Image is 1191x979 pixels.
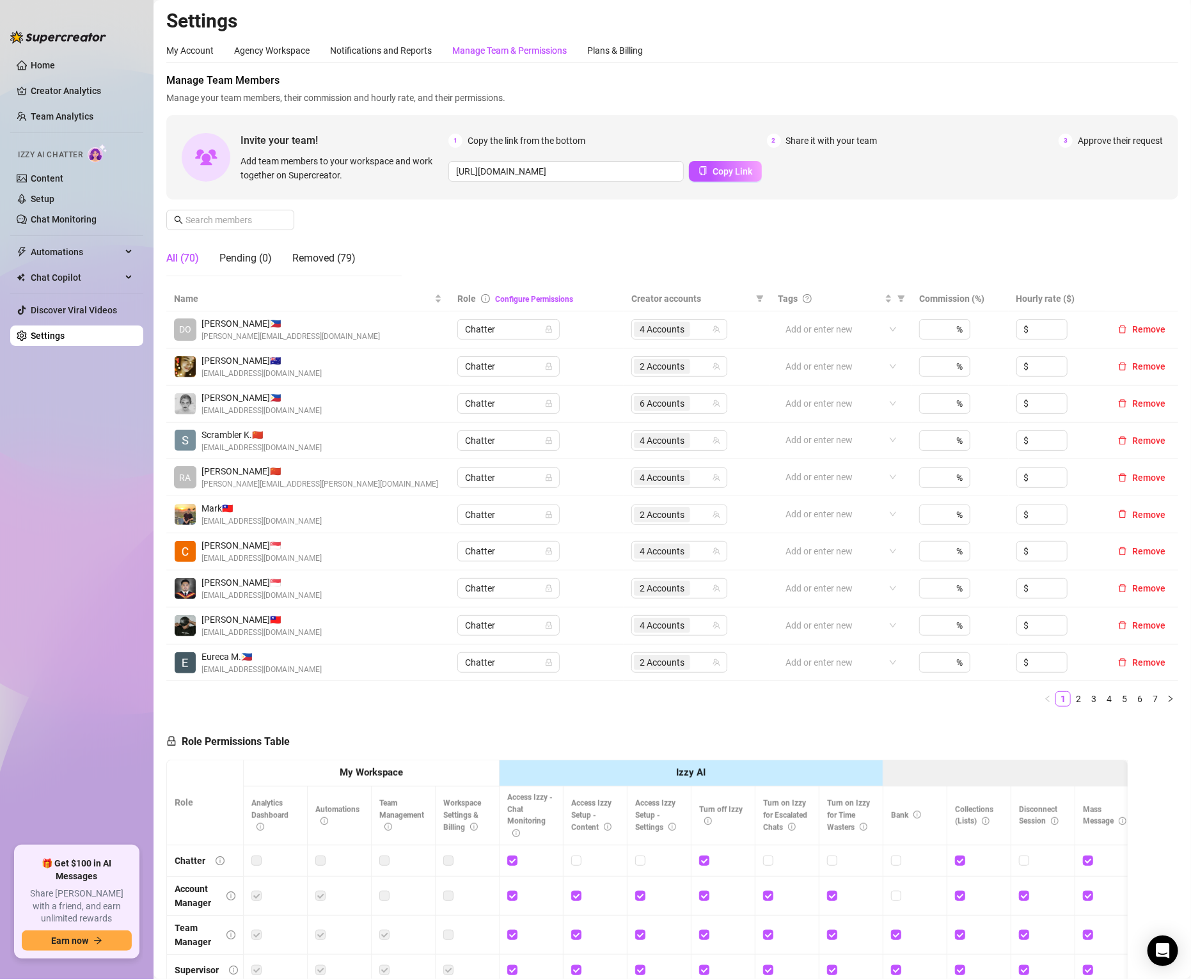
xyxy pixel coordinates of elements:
span: Access Izzy - Chat Monitoring [507,793,553,838]
li: Next Page [1163,691,1178,707]
span: lock [545,363,553,370]
span: info-circle [668,823,676,831]
a: 4 [1102,692,1116,706]
img: Chat Copilot [17,273,25,282]
span: filter [897,295,905,302]
span: 🎁 Get $100 in AI Messages [22,858,132,882]
div: Agency Workspace [234,43,310,58]
li: 7 [1148,691,1163,707]
span: info-circle [913,811,921,818]
span: info-circle [470,823,478,831]
span: delete [1118,399,1127,408]
span: info-circle [229,966,238,975]
span: Chatter [465,579,552,598]
span: team [713,622,720,629]
a: Team Analytics [31,111,93,121]
span: [PERSON_NAME] 🇵🇭 [201,391,322,405]
span: Mark 🇹🇼 [201,501,322,515]
span: info-circle [256,823,264,831]
span: lock [545,547,553,555]
span: [EMAIL_ADDRESS][DOMAIN_NAME] [201,442,322,454]
span: Share [PERSON_NAME] with a friend, and earn unlimited rewards [22,888,132,925]
img: Jericko [175,615,196,636]
span: Turn off Izzy [699,805,743,826]
span: Remove [1132,620,1165,630]
span: lock [545,622,553,629]
span: [PERSON_NAME] 🇹🇼 [201,613,322,627]
span: Copy Link [713,166,752,176]
span: Remove [1132,583,1165,593]
span: delete [1118,473,1127,482]
span: filter [756,295,764,302]
div: Open Intercom Messenger [1148,936,1178,966]
span: Creator accounts [631,292,751,306]
img: Kyle Rodriguez [175,578,196,599]
span: Chatter [465,357,552,376]
span: info-circle [604,823,611,831]
span: 2 Accounts [640,359,684,373]
div: Team Manager [175,921,216,949]
a: Discover Viral Videos [31,305,117,315]
span: [PERSON_NAME] 🇸🇬 [201,576,322,590]
span: Chatter [465,542,552,561]
span: Collections (Lists) [955,805,993,826]
span: team [713,659,720,666]
button: Remove [1113,359,1171,374]
button: left [1040,691,1055,707]
th: Role [167,760,244,845]
span: 2 Accounts [640,508,684,522]
span: Scrambler K. 🇨🇳 [201,428,322,442]
span: [PERSON_NAME] 🇨🇳 [201,464,438,478]
a: Settings [31,331,65,341]
button: Remove [1113,581,1171,596]
span: delete [1118,510,1127,519]
span: [EMAIL_ADDRESS][DOMAIN_NAME] [201,515,322,528]
span: 4 Accounts [640,434,684,448]
span: 2 Accounts [640,581,684,595]
span: info-circle [704,817,712,825]
span: 2 Accounts [640,655,684,670]
span: Remove [1132,435,1165,446]
span: info-circle [481,294,490,303]
th: Commission (%) [911,286,1008,311]
span: RA [180,471,191,485]
span: 4 Accounts [634,433,690,448]
a: 2 [1071,692,1085,706]
h5: Role Permissions Table [166,734,290,749]
a: Configure Permissions [495,295,573,304]
span: info-circle [788,823,796,831]
strong: My Workspace [340,767,403,778]
span: team [713,437,720,444]
button: Remove [1113,655,1171,670]
span: info-circle [1051,817,1059,825]
img: Audrey Elaine [175,393,196,414]
span: 3 [1059,134,1073,148]
span: Eureca M. 🇵🇭 [201,650,322,664]
div: Pending (0) [219,251,272,266]
button: Remove [1113,618,1171,633]
button: Remove [1113,470,1171,485]
li: 3 [1086,691,1101,707]
span: thunderbolt [17,247,27,257]
img: Mark [175,504,196,525]
span: Remove [1132,510,1165,520]
div: Chatter [175,854,205,868]
span: Remove [1132,324,1165,334]
li: 2 [1071,691,1086,707]
li: 6 [1132,691,1148,707]
span: 2 Accounts [634,507,690,522]
span: 4 Accounts [634,322,690,337]
span: Chatter [465,320,552,339]
span: [PERSON_NAME] 🇦🇺 [201,354,322,368]
span: Disconnect Session [1019,805,1059,826]
a: 3 [1087,692,1101,706]
span: copy [698,166,707,175]
a: Creator Analytics [31,81,133,101]
li: 5 [1117,691,1132,707]
span: delete [1118,547,1127,556]
div: Supervisor [175,963,219,977]
div: All (70) [166,251,199,266]
span: delete [1118,658,1127,667]
span: Chat Copilot [31,267,122,288]
span: Chatter [465,394,552,413]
